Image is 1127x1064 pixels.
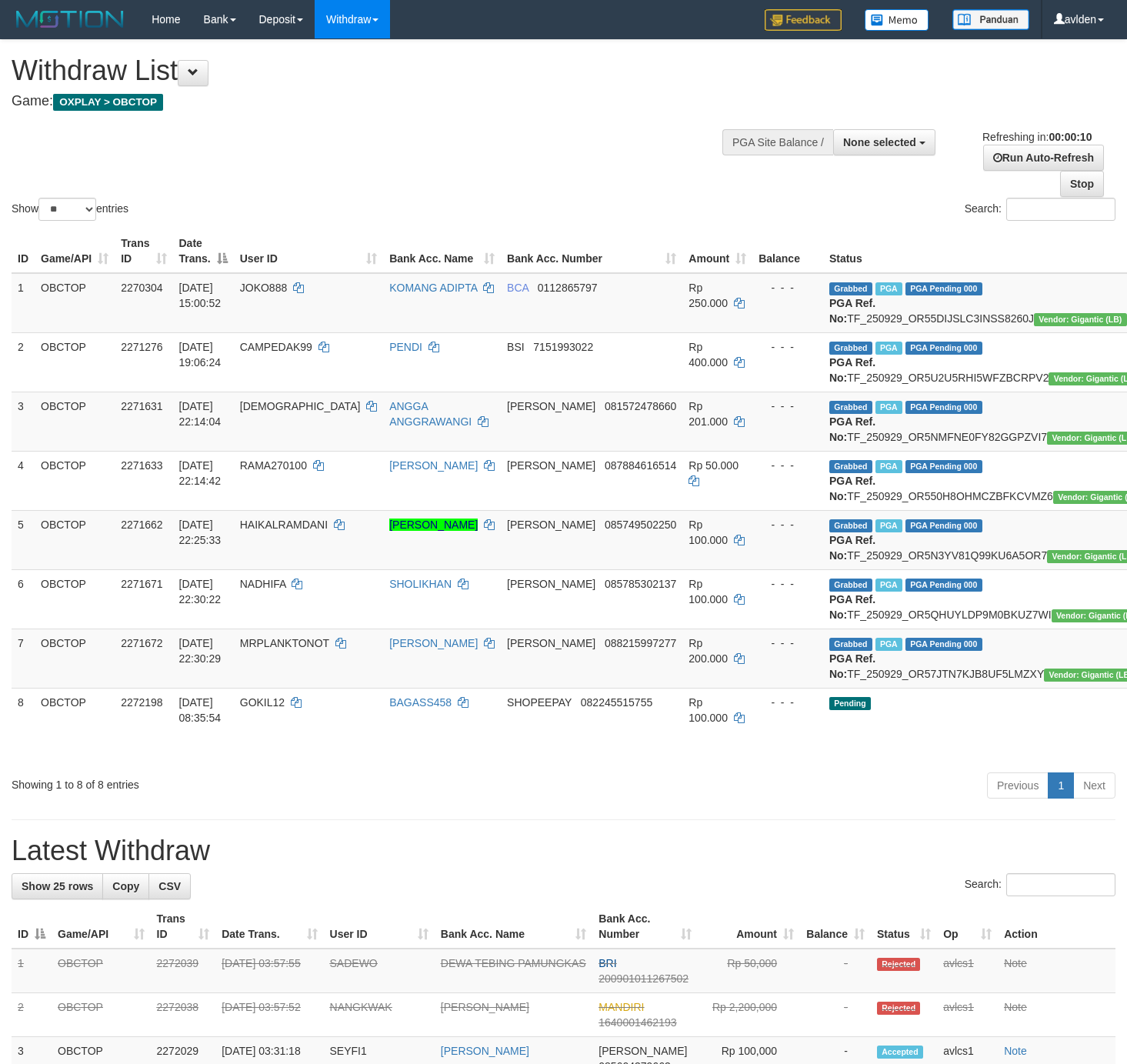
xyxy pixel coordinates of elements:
[35,510,115,569] td: OBCTOP
[1034,313,1127,326] span: Vendor URL: https://dashboard.q2checkout.com/secure
[1060,171,1104,197] a: Stop
[151,993,216,1037] td: 2272038
[12,273,35,333] td: 1
[965,198,1115,221] label: Search:
[698,949,800,993] td: Rp 50,000
[12,873,103,899] a: Show 25 rows
[215,949,323,993] td: [DATE] 03:57:55
[173,229,234,273] th: Date Trans.: activate to sort column descending
[35,688,115,766] td: OBCTOP
[179,637,222,665] span: [DATE] 22:30:29
[121,578,163,590] span: 2271671
[698,905,800,949] th: Amount: activate to sort column ascending
[905,519,982,532] span: PGA Pending
[22,880,93,892] span: Show 25 rows
[987,772,1049,799] a: Previous
[905,401,982,414] span: PGA Pending
[937,949,998,993] td: avlcs1
[12,510,35,569] td: 5
[507,341,525,353] span: BSI
[1006,873,1115,896] input: Search:
[998,905,1115,949] th: Action
[829,356,875,384] b: PGA Ref. No:
[759,339,817,355] div: - - -
[829,534,875,562] b: PGA Ref. No:
[240,519,328,531] span: HAIKALRAMDANI
[507,696,572,709] span: SHOPEEPAY
[148,873,191,899] a: CSV
[983,145,1104,171] a: Run Auto-Refresh
[1004,1001,1027,1013] a: Note
[905,342,982,355] span: PGA Pending
[507,400,595,412] span: [PERSON_NAME]
[389,696,452,709] a: BAGASS458
[538,282,598,294] span: Copy 0112865797 to clipboard
[102,873,149,899] a: Copy
[240,696,285,709] span: GOKIL12
[12,688,35,766] td: 8
[179,578,222,605] span: [DATE] 22:30:22
[240,341,312,353] span: CAMPEDAK99
[1048,772,1074,799] a: 1
[383,229,501,273] th: Bank Acc. Name: activate to sort column ascending
[605,519,676,531] span: Copy 085749502250 to clipboard
[599,1001,644,1013] span: MANDIRI
[35,392,115,451] td: OBCTOP
[112,880,139,892] span: Copy
[215,905,323,949] th: Date Trans.: activate to sort column ascending
[599,1016,676,1029] span: Copy 1640001462193 to clipboard
[324,905,435,949] th: User ID: activate to sort column ascending
[800,905,871,949] th: Balance: activate to sort column ascending
[759,399,817,414] div: - - -
[441,957,586,969] a: DEWA TEBING PAMUNGKAS
[53,94,163,111] span: OXPLAY > OBCTOP
[829,579,872,592] span: Grabbed
[115,229,172,273] th: Trans ID: activate to sort column ascending
[1073,772,1115,799] a: Next
[507,459,595,472] span: [PERSON_NAME]
[389,578,452,590] a: SHOLIKHAN
[179,519,222,546] span: [DATE] 22:25:33
[389,459,478,472] a: [PERSON_NAME]
[179,282,222,309] span: [DATE] 15:00:52
[905,638,982,651] span: PGA Pending
[389,282,477,294] a: KOMANG ADIPTA
[875,519,902,532] span: Marked by avlcs1
[829,415,875,443] b: PGA Ref. No:
[599,957,616,969] span: BRI
[35,332,115,392] td: OBCTOP
[121,459,163,472] span: 2271633
[1006,198,1115,221] input: Search:
[581,696,652,709] span: Copy 082245515755 to clipboard
[689,341,728,369] span: Rp 400.000
[12,993,52,1037] td: 2
[829,475,875,502] b: PGA Ref. No:
[829,460,872,473] span: Grabbed
[35,229,115,273] th: Game/API: activate to sort column ascending
[435,905,592,949] th: Bank Acc. Name: activate to sort column ascending
[179,459,222,487] span: [DATE] 22:14:42
[240,459,307,472] span: RAMA270100
[829,593,875,621] b: PGA Ref. No:
[829,282,872,295] span: Grabbed
[179,696,222,724] span: [DATE] 08:35:54
[121,282,163,294] span: 2270304
[752,229,823,273] th: Balance
[965,873,1115,896] label: Search:
[215,993,323,1037] td: [DATE] 03:57:52
[389,341,422,353] a: PENDI
[875,638,902,651] span: Marked by avlcs1
[982,131,1092,143] span: Refreshing in:
[877,1002,920,1015] span: Rejected
[12,94,736,109] h4: Game:
[865,9,929,31] img: Button%20Memo.svg
[592,905,697,949] th: Bank Acc. Number: activate to sort column ascending
[605,459,676,472] span: Copy 087884616514 to clipboard
[324,993,435,1037] td: NANGKWAK
[722,129,833,155] div: PGA Site Balance /
[605,578,676,590] span: Copy 085785302137 to clipboard
[829,342,872,355] span: Grabbed
[875,282,902,295] span: Marked by avlcs2
[759,695,817,710] div: - - -
[937,905,998,949] th: Op: activate to sort column ascending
